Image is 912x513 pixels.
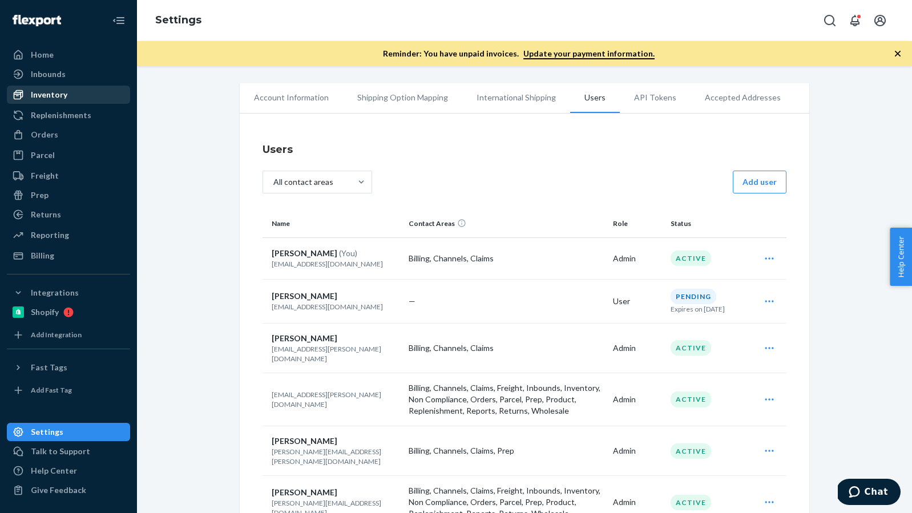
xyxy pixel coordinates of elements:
div: Open user actions [754,247,784,270]
button: Open notifications [844,9,866,32]
div: Active [671,495,711,510]
p: Billing, Channels, Claims, Prep [409,445,604,457]
a: Add Fast Tag [7,381,130,399]
a: Reporting [7,226,130,244]
div: Open user actions [754,388,784,411]
span: (You) [339,248,357,258]
a: Help Center [7,462,130,480]
button: Give Feedback [7,481,130,499]
div: All contact areas [273,176,333,188]
td: Admin [608,426,666,476]
h4: Users [263,142,786,157]
div: Prep [31,189,49,201]
a: Inventory [7,86,130,104]
div: Open user actions [754,337,784,359]
p: [EMAIL_ADDRESS][PERSON_NAME][DOMAIN_NAME] [272,344,399,363]
a: Inbounds [7,65,130,83]
div: Active [671,391,711,407]
div: Open user actions [754,290,784,313]
li: Account Information [240,83,343,112]
div: Active [671,443,711,459]
a: Prep [7,186,130,204]
a: Replenishments [7,106,130,124]
li: Shipping Option Mapping [343,83,462,112]
span: [PERSON_NAME] [272,487,337,497]
p: Reminder: You have unpaid invoices. [383,48,655,59]
div: Reporting [31,229,69,241]
button: Talk to Support [7,442,130,461]
button: Add user [733,171,786,193]
ol: breadcrumbs [146,4,211,37]
div: Settings [31,426,63,438]
div: Orders [31,129,58,140]
div: Home [31,49,54,60]
p: Billing, Channels, Claims [409,342,604,354]
div: Integrations [31,287,79,298]
span: — [409,296,415,306]
span: [PERSON_NAME] [272,291,337,301]
a: Settings [155,14,201,26]
div: Add Fast Tag [31,385,72,395]
div: Inbounds [31,68,66,80]
span: [PERSON_NAME] [272,248,337,258]
p: Expires on [DATE] [671,304,725,314]
button: Fast Tags [7,358,130,377]
p: [PERSON_NAME][EMAIL_ADDRESS][PERSON_NAME][DOMAIN_NAME] [272,447,399,466]
div: Active [671,251,711,266]
button: Help Center [890,228,912,286]
td: User [608,279,666,323]
button: Open Search Box [818,9,841,32]
span: [PERSON_NAME] [272,436,337,446]
a: Billing [7,247,130,265]
th: Contact Areas [404,210,608,237]
a: Shopify [7,303,130,321]
div: Shopify [31,306,59,318]
div: Freight [31,170,59,181]
div: Returns [31,209,61,220]
a: Settings [7,423,130,441]
button: Close Navigation [107,9,130,32]
div: Open user actions [754,439,784,462]
a: Update your payment information. [523,49,655,59]
div: Talk to Support [31,446,90,457]
th: Name [263,210,404,237]
a: Returns [7,205,130,224]
td: Admin [608,237,666,279]
li: Users [570,83,620,113]
button: Open account menu [869,9,891,32]
div: Add Integration [31,330,82,340]
div: Replenishments [31,110,91,121]
td: Admin [608,373,666,426]
img: Flexport logo [13,15,61,26]
a: Freight [7,167,130,185]
div: Billing [31,250,54,261]
div: Give Feedback [31,484,86,496]
p: Billing, Channels, Claims, Freight, Inbounds, Inventory, Non Compliance, Orders, Parcel, Prep, Pr... [409,382,604,417]
p: Billing, Channels, Claims [409,253,604,264]
p: [EMAIL_ADDRESS][DOMAIN_NAME] [272,259,399,269]
p: [EMAIL_ADDRESS][DOMAIN_NAME] [272,302,399,312]
li: International Shipping [462,83,570,112]
a: Home [7,46,130,64]
div: Active [671,340,711,356]
li: API Tokens [620,83,691,112]
div: Fast Tags [31,362,67,373]
a: Parcel [7,146,130,164]
a: Add Integration [7,326,130,344]
li: Accepted Addresses [691,83,795,112]
iframe: Opens a widget where you can chat to one of our agents [838,479,901,507]
div: Pending [671,289,716,304]
div: Parcel [31,150,55,161]
div: Inventory [31,89,67,100]
span: [PERSON_NAME] [272,333,337,343]
th: Status [666,210,750,237]
a: Orders [7,126,130,144]
td: Admin [608,323,666,373]
p: [EMAIL_ADDRESS][PERSON_NAME][DOMAIN_NAME] [272,390,399,409]
div: Help Center [31,465,77,476]
button: Integrations [7,284,130,302]
th: Role [608,210,666,237]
